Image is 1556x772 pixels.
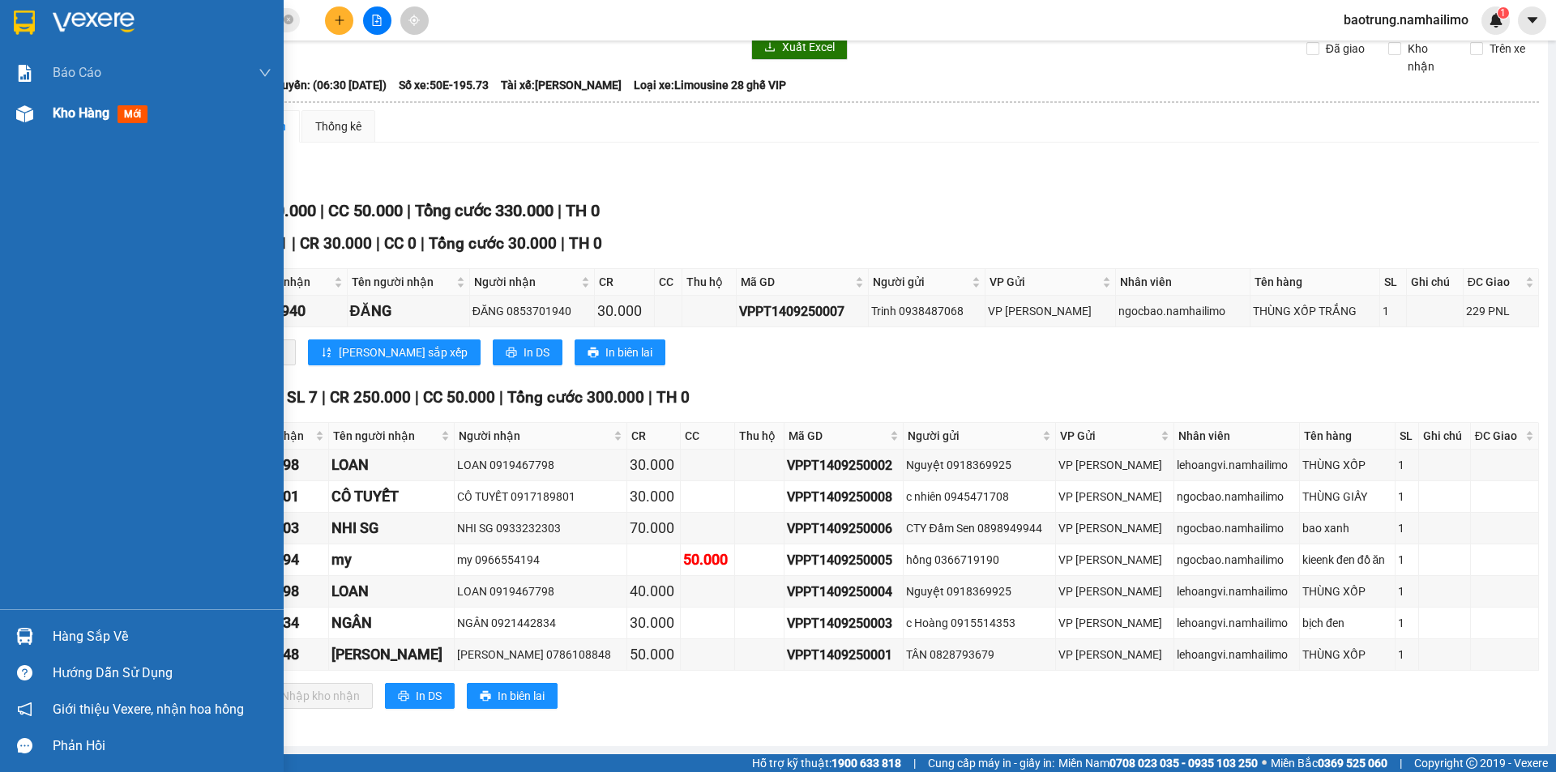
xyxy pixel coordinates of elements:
span: TH 0 [569,234,602,253]
span: download [764,41,776,54]
span: baotrung.namhailimo [1331,10,1481,30]
span: Tổng cước 300.000 [507,388,644,407]
td: VP Phan Thiết [985,296,1116,327]
button: downloadXuất Excel [751,34,848,60]
span: Miền Bắc [1271,754,1387,772]
div: lehoangvi.namhailimo [1177,582,1297,600]
div: 1 [1398,456,1416,474]
td: VPPT1409250005 [784,544,904,576]
div: LOAN 0919467798 [457,582,623,600]
button: caret-down [1518,6,1546,35]
span: CC 50.000 [328,201,403,220]
span: Xuất Excel [782,38,835,56]
div: LOAN [331,454,451,476]
td: ANH MINH [329,639,455,671]
img: warehouse-icon [16,105,33,122]
div: 30.000 [630,485,678,508]
img: logo-vxr [14,11,35,35]
div: 229 PNL [1466,302,1536,320]
span: plus [334,15,345,26]
div: [PERSON_NAME] [331,643,451,666]
div: THÙNG GIẤY [1302,488,1392,505]
span: TH 0 [566,201,600,220]
span: Loại xe: Limousine 28 ghế VIP [634,76,786,94]
span: question-circle [17,665,32,680]
div: NGÂN 0921442834 [457,614,623,632]
div: NGÂN [331,612,451,634]
div: THÙNG XỐP [1302,646,1392,663]
td: VP Phan Thiết [1056,639,1174,671]
div: LOAN [331,580,451,603]
td: VP Phan Thiết [1056,450,1174,481]
span: Người gửi [908,427,1039,445]
div: VPPT1409250008 [787,487,901,507]
div: THÙNG XỐP [1302,582,1392,600]
div: Phản hồi [53,734,271,758]
div: VP [PERSON_NAME] [1058,519,1171,537]
span: caret-down [1525,13,1540,28]
span: CR 250.000 [330,388,411,407]
div: TÂN 0828793679 [906,646,1053,663]
span: | [320,201,324,220]
div: bịch đen [1302,614,1392,632]
div: 50.000 [152,104,287,127]
button: sort-ascending[PERSON_NAME] sắp xếp [308,339,481,365]
span: Hỗ trợ kỹ thuật: [752,754,901,772]
div: my 0966554194 [457,551,623,569]
span: In DS [524,343,549,361]
button: printerIn biên lai [467,683,558,709]
div: Netviet [155,53,285,72]
span: Người gửi [873,273,968,291]
div: THÙNG XỐP [1302,456,1392,474]
span: aim [408,15,420,26]
div: bao xanh [1302,519,1392,537]
span: Tên người nhận [333,427,438,445]
span: Miền Nam [1058,754,1258,772]
div: lehoangvi.namhailimo [1177,614,1297,632]
div: Hướng dẫn sử dụng [53,661,271,685]
div: 30.000 [630,454,678,476]
div: ĐĂNG 0853701940 [472,302,592,320]
div: VP [PERSON_NAME] [1058,488,1171,505]
th: Nhân viên [1174,423,1300,450]
div: 1 [1398,519,1416,537]
th: Thu hộ [682,269,737,296]
div: NHI SG 0933232303 [457,519,623,537]
td: 0853701940 [222,296,348,327]
div: VPPT1409250003 [787,613,901,633]
div: 0853701940 [224,300,344,322]
th: Nhân viên [1116,269,1250,296]
div: 1 [1398,551,1416,569]
th: CC [655,269,683,296]
div: ngocbao.namhailimo [1118,302,1247,320]
span: Chuyến: (06:30 [DATE]) [268,76,387,94]
td: VP Phan Thiết [1056,544,1174,576]
div: Hàng sắp về [53,625,271,649]
div: LOAN 0919467798 [457,456,623,474]
td: VP Phan Thiết [1056,513,1174,544]
th: SL [1396,423,1419,450]
th: Thu hộ [735,423,784,450]
span: copyright [1466,757,1477,769]
strong: 0369 525 060 [1318,757,1387,770]
div: NHI SG [331,517,451,540]
span: close-circle [284,15,293,24]
td: VP Phan Thiết [1056,576,1174,608]
div: 1 [1398,646,1416,663]
span: CC 50.000 [423,388,495,407]
button: aim [400,6,429,35]
th: CR [595,269,655,296]
div: lehoangvi.namhailimo [1177,646,1297,663]
span: 1 [1500,7,1506,19]
div: Thống kê [315,117,361,135]
span: ĐC Giao [1475,427,1522,445]
div: VPPT1409250006 [787,518,901,539]
th: CC [681,423,735,450]
span: SL 7 [287,388,318,407]
div: 0933660399 [155,72,285,95]
button: downloadNhập kho nhận [250,683,373,709]
span: Tài xế: [PERSON_NAME] [501,76,622,94]
button: printerIn DS [385,683,455,709]
sup: 1 [1498,7,1509,19]
span: notification [17,702,32,717]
